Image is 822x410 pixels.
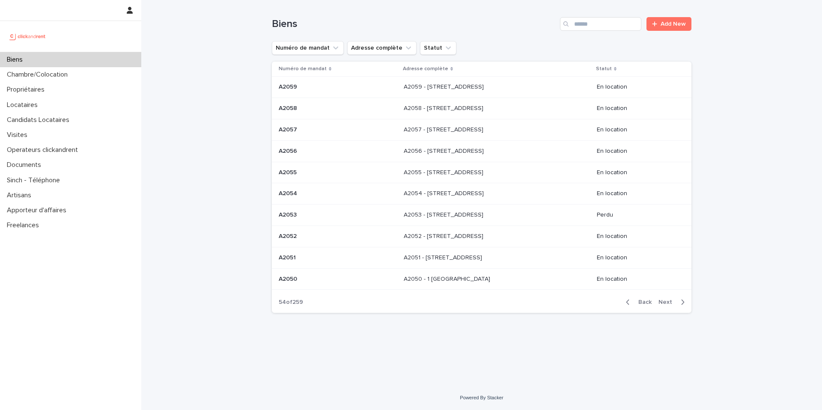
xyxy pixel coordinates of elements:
[3,206,73,214] p: Apporteur d'affaires
[272,119,691,140] tr: A2057A2057 A2057 - [STREET_ADDRESS]A2057 - [STREET_ADDRESS] En location
[404,82,485,91] p: A2059 - [STREET_ADDRESS]
[279,188,299,197] p: A2054
[279,125,299,134] p: A2057
[404,210,485,219] p: A2053 - [STREET_ADDRESS]
[655,298,691,306] button: Next
[420,41,456,55] button: Statut
[279,64,327,74] p: Numéro de mandat
[3,131,34,139] p: Visites
[633,299,652,305] span: Back
[597,105,678,112] p: En location
[3,176,67,184] p: Sinch - Téléphone
[3,116,76,124] p: Candidats Locataires
[272,226,691,247] tr: A2052A2052 A2052 - [STREET_ADDRESS]A2052 - [STREET_ADDRESS] En location
[279,167,298,176] p: A2055
[272,41,344,55] button: Numéro de mandat
[597,211,678,219] p: Perdu
[404,125,485,134] p: A2057 - [STREET_ADDRESS]
[272,205,691,226] tr: A2053A2053 A2053 - [STREET_ADDRESS]A2053 - [STREET_ADDRESS] Perdu
[646,17,691,31] a: Add New
[3,71,74,79] p: Chambre/Colocation
[272,140,691,162] tr: A2056A2056 A2056 - [STREET_ADDRESS]A2056 - [STREET_ADDRESS] En location
[403,64,448,74] p: Adresse complète
[596,64,612,74] p: Statut
[597,233,678,240] p: En location
[661,21,686,27] span: Add New
[404,253,484,261] p: A2051 - [STREET_ADDRESS]
[404,146,485,155] p: A2056 - [STREET_ADDRESS]
[3,146,85,154] p: Operateurs clickandrent
[7,28,48,45] img: UCB0brd3T0yccxBKYDjQ
[560,17,641,31] input: Search
[272,268,691,290] tr: A2050A2050 A2050 - 1 [GEOGRAPHIC_DATA]A2050 - 1 [GEOGRAPHIC_DATA] En location
[597,190,678,197] p: En location
[597,254,678,261] p: En location
[279,253,298,261] p: A2051
[597,276,678,283] p: En location
[279,146,299,155] p: A2056
[3,221,46,229] p: Freelances
[404,274,492,283] p: A2050 - 1 [GEOGRAPHIC_DATA]
[3,191,38,199] p: Artisans
[597,83,678,91] p: En location
[272,18,557,30] h1: Biens
[279,231,298,240] p: A2052
[3,56,30,64] p: Biens
[272,292,310,313] p: 54 of 259
[597,169,678,176] p: En location
[272,183,691,205] tr: A2054A2054 A2054 - [STREET_ADDRESS]A2054 - [STREET_ADDRESS] En location
[279,82,299,91] p: A2059
[404,188,485,197] p: A2054 - [STREET_ADDRESS]
[619,298,655,306] button: Back
[404,231,485,240] p: A2052 - [STREET_ADDRESS]
[272,98,691,119] tr: A2058A2058 A2058 - [STREET_ADDRESS]A2058 - [STREET_ADDRESS] En location
[272,247,691,268] tr: A2051A2051 A2051 - [STREET_ADDRESS]A2051 - [STREET_ADDRESS] En location
[3,161,48,169] p: Documents
[597,148,678,155] p: En location
[279,103,299,112] p: A2058
[272,162,691,183] tr: A2055A2055 A2055 - [STREET_ADDRESS]A2055 - [STREET_ADDRESS] En location
[279,210,298,219] p: A2053
[279,274,299,283] p: A2050
[272,77,691,98] tr: A2059A2059 A2059 - [STREET_ADDRESS]A2059 - [STREET_ADDRESS] En location
[3,101,45,109] p: Locataires
[3,86,51,94] p: Propriétaires
[658,299,677,305] span: Next
[404,167,485,176] p: A2055 - [STREET_ADDRESS]
[347,41,417,55] button: Adresse complète
[404,103,485,112] p: A2058 - [STREET_ADDRESS]
[597,126,678,134] p: En location
[460,395,503,400] a: Powered By Stacker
